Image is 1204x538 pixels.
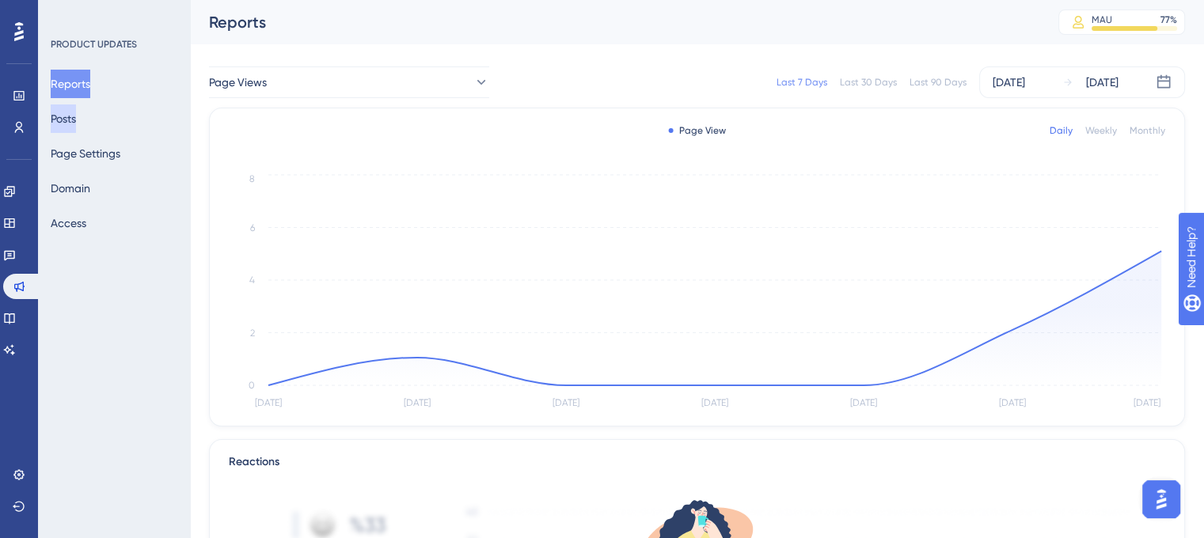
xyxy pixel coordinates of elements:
[209,73,267,92] span: Page Views
[37,4,99,23] span: Need Help?
[249,380,255,391] tspan: 0
[1134,397,1160,408] tspan: [DATE]
[993,73,1025,92] div: [DATE]
[850,397,877,408] tspan: [DATE]
[249,173,255,184] tspan: 8
[249,275,255,286] tspan: 4
[250,222,255,233] tspan: 6
[777,76,827,89] div: Last 7 Days
[999,397,1026,408] tspan: [DATE]
[51,38,137,51] div: PRODUCT UPDATES
[250,328,255,339] tspan: 2
[51,104,76,133] button: Posts
[51,70,90,98] button: Reports
[1138,475,1185,523] iframe: UserGuiding AI Assistant Launcher
[840,76,897,89] div: Last 30 Days
[1085,124,1117,137] div: Weekly
[209,66,489,98] button: Page Views
[1092,13,1112,26] div: MAU
[51,139,120,168] button: Page Settings
[1050,124,1073,137] div: Daily
[51,209,86,237] button: Access
[229,453,1165,472] div: Reactions
[701,397,728,408] tspan: [DATE]
[668,124,726,137] div: Page View
[1160,13,1177,26] div: 77 %
[255,397,282,408] tspan: [DATE]
[910,76,967,89] div: Last 90 Days
[51,174,90,203] button: Domain
[1130,124,1165,137] div: Monthly
[1086,73,1119,92] div: [DATE]
[404,397,431,408] tspan: [DATE]
[553,397,579,408] tspan: [DATE]
[209,11,1019,33] div: Reports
